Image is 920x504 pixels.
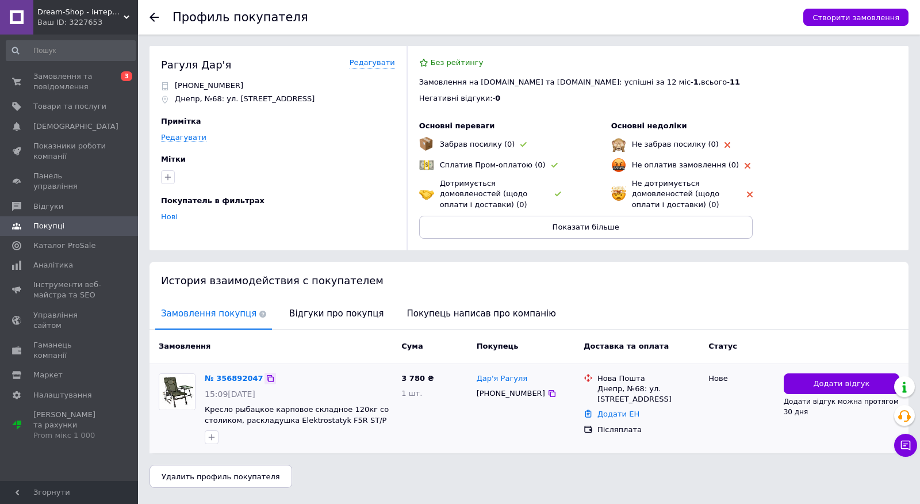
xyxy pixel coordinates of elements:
span: Створити замовлення [812,13,899,22]
span: Замовлення [159,342,210,350]
span: Статус [708,342,737,350]
a: Редагувати [350,58,395,68]
p: [PHONE_NUMBER] [175,81,243,91]
button: Додати відгук [784,373,899,395]
span: Налаштування [33,390,92,400]
span: 1 [693,78,699,86]
button: Чат з покупцем [894,434,917,457]
span: Управління сайтом [33,310,106,331]
span: 15:09[DATE] [205,390,255,399]
span: Не забрав посилку (0) [632,140,719,148]
span: Основні недоліки [611,121,687,130]
span: Додати відгук [813,379,869,390]
img: emoji [419,186,434,201]
a: № 356892047 [205,374,263,383]
img: emoji [419,158,434,173]
span: Замовлення на [DOMAIN_NAME] та [DOMAIN_NAME]: успішні за 12 міс - , всього - [419,78,740,86]
span: Відгуки [33,201,63,212]
span: Примітка [161,117,201,125]
span: Каталог ProSale [33,240,95,251]
span: Покупець написав про компанію [401,299,562,329]
span: Гаманець компанії [33,340,106,361]
span: Сплатив Пром-оплатою (0) [440,161,546,169]
a: Додати ЕН [597,410,639,418]
span: Замовлення покупця [155,299,272,329]
span: Мітки [161,155,186,163]
span: Замовлення та повідомлення [33,71,106,92]
span: Показники роботи компанії [33,141,106,162]
a: Редагувати [161,133,206,142]
div: [PHONE_NUMBER] [474,386,547,401]
span: Покупець [477,342,519,350]
span: Маркет [33,370,63,380]
div: Післяплата [597,425,699,435]
span: Товари та послуги [33,101,106,112]
span: Аналітика [33,260,73,270]
div: Рагуля Дар'я [161,58,231,72]
div: Днепр, №68: ул. [STREET_ADDRESS] [597,384,699,404]
span: Cума [401,342,423,350]
span: Негативні відгуки: - [419,94,496,102]
a: Дар'я Рагуля [477,373,527,384]
span: Основні переваги [419,121,495,130]
span: [DEMOGRAPHIC_DATA] [33,121,118,132]
button: Створити замовлення [803,9,908,26]
img: emoji [611,137,626,152]
div: Повернутися назад [149,13,159,22]
span: Dream-Shop - інтернет магазин (ФОП Ковтун А. С.) [37,7,124,17]
span: История взаимодействия с покупателем [161,274,384,287]
button: Показати більше [419,216,753,239]
img: rating-tag-type [724,142,730,148]
a: Нові [161,212,178,221]
span: 0 [495,94,500,102]
h1: Профиль покупателя [172,10,308,24]
span: Дотримується домовленостей (щодо оплати і доставки) (0) [440,179,528,208]
span: [PERSON_NAME] та рахунки [33,410,106,441]
img: emoji [419,137,433,151]
span: 11 [730,78,740,86]
span: Панель управління [33,171,106,192]
span: 3 [121,71,132,81]
span: 3 780 ₴ [401,374,434,383]
img: rating-tag-type [555,192,561,197]
a: Фото товару [159,373,195,410]
span: 1 шт. [401,389,422,398]
img: emoji [611,186,626,201]
img: Фото товару [159,374,195,410]
span: Додати відгук можна протягом 30 дня [784,398,899,416]
a: Кресло рыбацкое карповое складное 120кг со столиком, раскладушка Elektrostatyk F5R ST/P стальное [205,405,389,435]
span: Без рейтингу [431,58,484,67]
div: Ваш ID: 3227653 [37,17,138,28]
span: Відгуки про покупця [283,299,389,329]
span: Показати більше [553,223,619,231]
span: Забрав посилку (0) [440,140,515,148]
div: Покупатель в фильтрах [161,196,392,206]
span: Доставка та оплата [584,342,669,350]
span: Не оплатив замовлення (0) [632,161,739,169]
img: rating-tag-type [747,192,753,197]
span: Удалить профиль покупателя [162,472,280,481]
img: rating-tag-type [520,142,527,147]
div: Нова Пошта [597,373,699,384]
input: Пошук [6,40,136,61]
div: Нове [708,373,774,384]
span: Інструменти веб-майстра та SEO [33,280,106,300]
img: emoji [611,158,626,173]
img: rating-tag-type [551,163,558,168]
span: Не дотримується домовленостей (щодо оплати і доставки) (0) [632,179,720,208]
button: Удалить профиль покупателя [149,465,292,488]
div: Prom мікс 1 000 [33,430,106,441]
img: rating-tag-type [745,163,750,169]
p: Днепр, №68: ул. [STREET_ADDRESS] [175,94,315,104]
span: Покупці [33,221,64,231]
